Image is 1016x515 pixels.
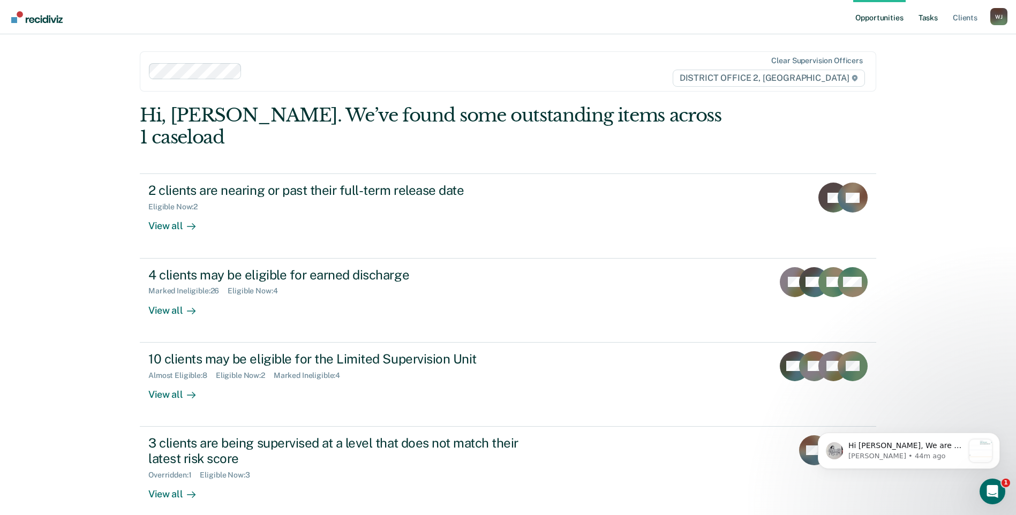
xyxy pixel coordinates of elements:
div: Hi, [PERSON_NAME]. We’ve found some outstanding items across 1 caseload [140,104,729,148]
a: 2 clients are nearing or past their full-term release dateEligible Now:2View all [140,173,876,258]
div: View all [148,211,208,232]
div: 10 clients may be eligible for the Limited Supervision Unit [148,351,524,367]
a: 10 clients may be eligible for the Limited Supervision UnitAlmost Eligible:8Eligible Now:2Marked ... [140,343,876,427]
div: Clear supervision officers [771,56,862,65]
iframe: Intercom notifications message [802,411,1016,486]
div: Marked Ineligible : 4 [274,371,349,380]
div: 2 clients are nearing or past their full-term release date [148,183,524,198]
div: Marked Ineligible : 26 [148,286,228,296]
div: 3 clients are being supervised at a level that does not match their latest risk score [148,435,524,466]
div: Overridden : 1 [148,471,200,480]
div: View all [148,479,208,500]
iframe: Intercom live chat [980,479,1005,504]
img: Recidiviz [11,11,63,23]
div: Eligible Now : 4 [228,286,286,296]
span: Hi [PERSON_NAME], We are so excited to announce a brand new feature: AI case note search! 📣 Findi... [47,30,162,305]
button: Profile dropdown button [990,8,1007,25]
div: Eligible Now : 3 [200,471,258,480]
div: 4 clients may be eligible for earned discharge [148,267,524,283]
div: Almost Eligible : 8 [148,371,216,380]
a: 4 clients may be eligible for earned dischargeMarked Ineligible:26Eligible Now:4View all [140,259,876,343]
div: View all [148,296,208,316]
div: Eligible Now : 2 [148,202,206,211]
span: DISTRICT OFFICE 2, [GEOGRAPHIC_DATA] [673,70,865,87]
span: 1 [1002,479,1010,487]
div: View all [148,380,208,400]
div: Eligible Now : 2 [216,371,274,380]
div: W J [990,8,1007,25]
p: Message from Kim, sent 44m ago [47,40,162,50]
